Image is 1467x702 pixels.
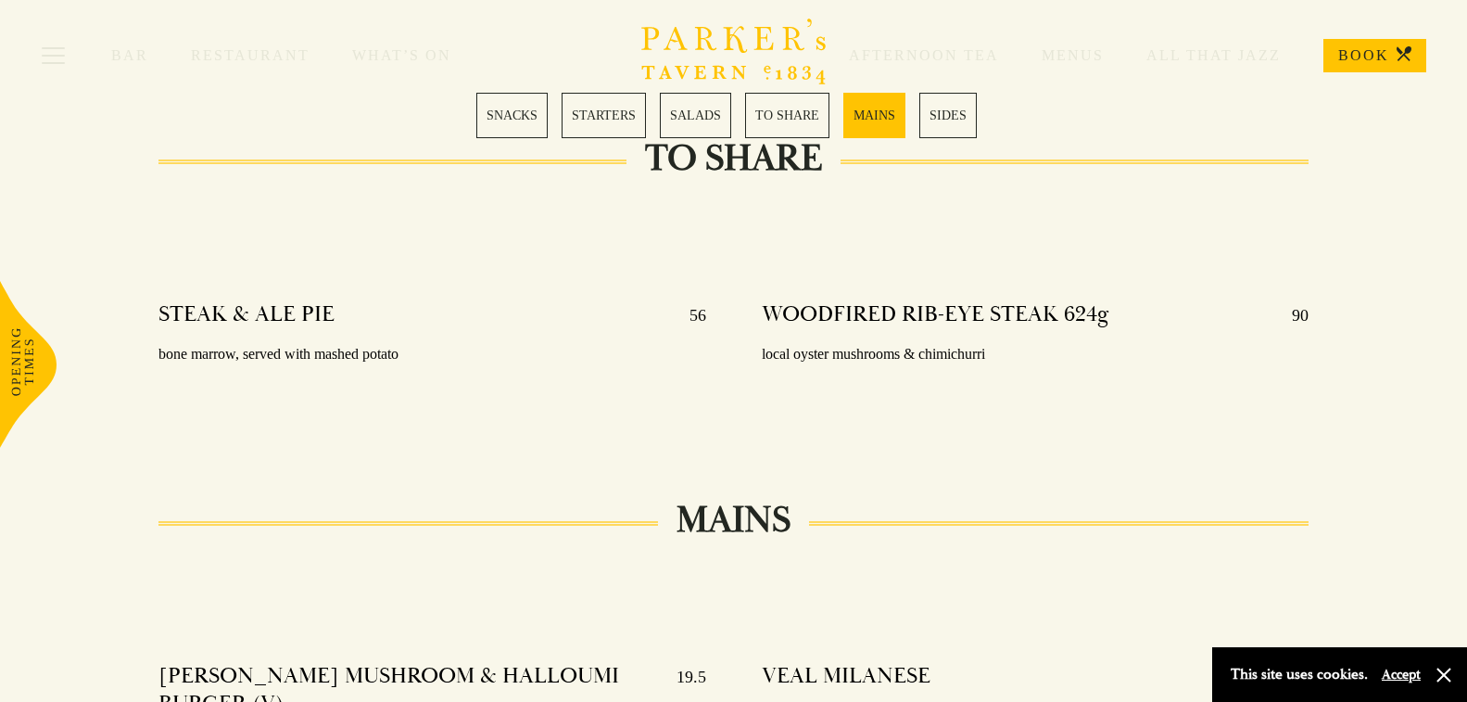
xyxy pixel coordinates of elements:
button: Accept [1382,666,1421,683]
h4: STEAK & ALE PIE [158,300,335,330]
a: 3 / 6 [660,93,731,138]
h2: MAINS [658,498,809,542]
p: bone marrow, served with mashed potato [158,341,706,368]
a: 6 / 6 [919,93,977,138]
h4: WOODFIRED RIB-EYE STEAK 624g [762,300,1109,330]
a: 4 / 6 [745,93,829,138]
h4: VEAL MILANESE [762,662,930,692]
a: 1 / 6 [476,93,548,138]
a: 2 / 6 [562,93,646,138]
p: 90 [1273,300,1309,330]
p: This site uses cookies. [1231,661,1368,688]
p: local oyster mushrooms & chimichurri [762,341,1309,368]
button: Close and accept [1435,666,1453,684]
a: 5 / 6 [843,93,905,138]
p: 56 [671,300,706,330]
